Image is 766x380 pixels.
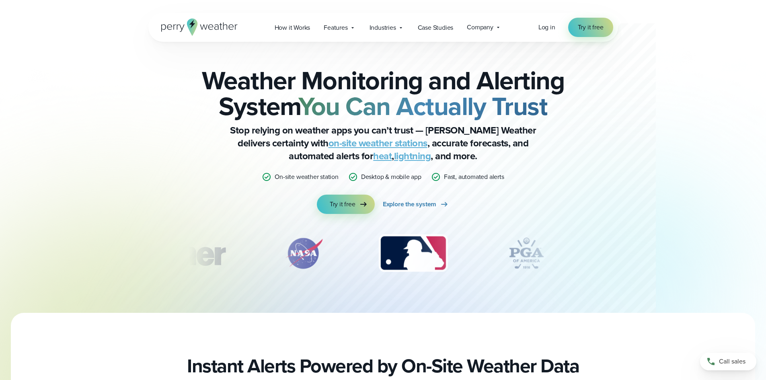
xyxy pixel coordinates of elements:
[275,172,338,182] p: On-site weather station
[187,355,579,377] h2: Instant Alerts Powered by On-Site Weather Data
[324,23,347,33] span: Features
[578,23,604,32] span: Try it free
[330,199,355,209] span: Try it free
[444,172,504,182] p: Fast, automated alerts
[275,23,310,33] span: How it Works
[329,136,427,150] a: on-site weather stations
[467,23,493,32] span: Company
[383,199,436,209] span: Explore the system
[189,233,578,277] div: slideshow
[568,18,613,37] a: Try it free
[700,353,756,370] a: Call sales
[494,233,559,273] div: 4 of 12
[494,233,559,273] img: PGA.svg
[189,68,578,119] h2: Weather Monitoring and Alerting System
[371,233,456,273] div: 3 of 12
[719,357,745,366] span: Call sales
[123,233,237,273] img: Turner-Construction_1.svg
[418,23,454,33] span: Case Studies
[276,233,332,273] img: NASA.svg
[317,195,375,214] a: Try it free
[538,23,555,32] a: Log in
[268,19,317,36] a: How it Works
[411,19,460,36] a: Case Studies
[383,195,449,214] a: Explore the system
[373,149,392,163] a: heat
[361,172,421,182] p: Desktop & mobile app
[298,87,547,125] strong: You Can Actually Trust
[394,149,431,163] a: lightning
[371,233,456,273] img: MLB.svg
[123,233,237,273] div: 1 of 12
[222,124,544,162] p: Stop relying on weather apps you can’t trust — [PERSON_NAME] Weather delivers certainty with , ac...
[276,233,332,273] div: 2 of 12
[370,23,396,33] span: Industries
